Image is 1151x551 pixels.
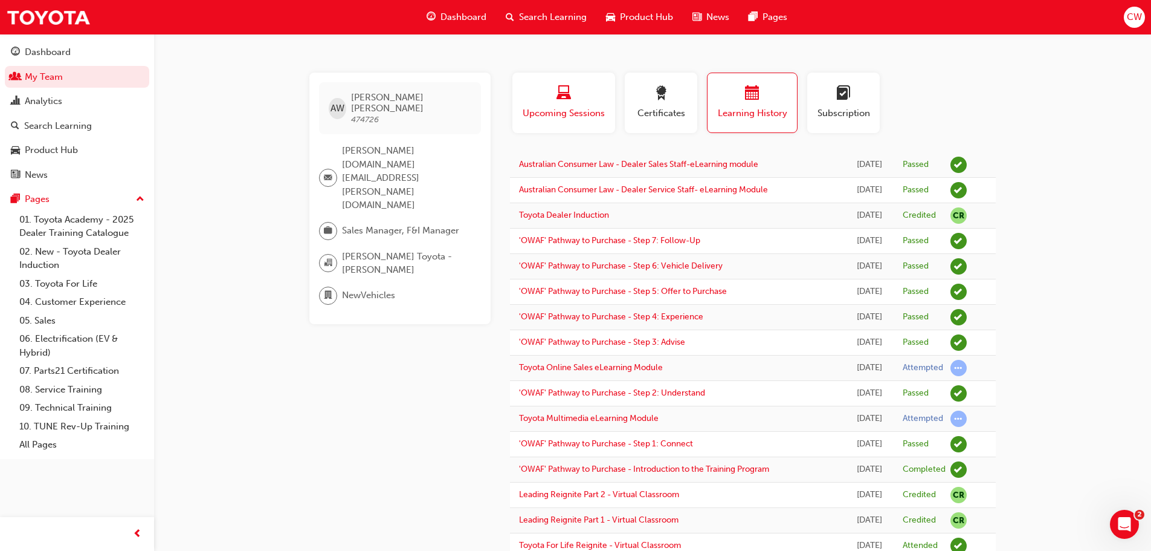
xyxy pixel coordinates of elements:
a: Analytics [5,90,149,112]
span: null-icon [950,512,967,529]
span: [PERSON_NAME] Toyota - [PERSON_NAME] [342,250,471,277]
span: 2 [1135,510,1144,520]
span: [PERSON_NAME][DOMAIN_NAME][EMAIL_ADDRESS][PERSON_NAME][DOMAIN_NAME] [342,144,471,212]
span: department-icon [324,288,332,304]
div: Dashboard [25,45,71,59]
span: Pages [762,10,787,24]
span: AW [330,102,344,116]
span: people-icon [11,72,20,83]
span: guage-icon [427,10,436,25]
a: 'OWAF' Pathway to Purchase - Introduction to the Training Program [519,464,769,474]
span: briefcase-icon [324,223,332,239]
span: organisation-icon [324,255,332,271]
span: learningRecordVerb_COMPLETE-icon [950,461,967,478]
a: 'OWAF' Pathway to Purchase - Step 1: Connect [519,439,693,449]
div: Thu Jan 30 2025 14:52:16 GMT+0800 (Australian Western Standard Time) [854,412,885,426]
a: Leading Reignite Part 1 - Virtual Classroom [519,515,679,525]
span: learningplan-icon [836,86,851,102]
a: Toyota For Life Reignite - Virtual Classroom [519,540,681,550]
span: Subscription [816,106,871,120]
button: Certificates [625,73,697,133]
a: car-iconProduct Hub [596,5,683,30]
a: 09. Technical Training [15,399,149,417]
div: Thu Jan 30 2025 16:40:21 GMT+0800 (Australian Western Standard Time) [854,310,885,324]
span: [PERSON_NAME] [PERSON_NAME] [351,92,471,114]
a: Dashboard [5,41,149,64]
span: learningRecordVerb_PASS-icon [950,334,967,351]
span: learningRecordVerb_ATTEMPT-icon [950,411,967,427]
div: Tue Mar 25 2025 20:00:00 GMT+0800 (Australian Western Standard Time) [854,209,885,223]
span: Search Learning [519,10,587,24]
a: Search Learning [5,115,149,137]
button: Upcoming Sessions [512,73,615,133]
span: prev-icon [133,527,142,542]
div: News [25,168,48,182]
span: learningRecordVerb_ATTEMPT-icon [950,360,967,376]
span: pages-icon [11,194,20,205]
button: Pages [5,188,149,210]
div: Passed [903,235,929,247]
a: All Pages [15,435,149,454]
div: Thu Jan 30 2025 14:18:14 GMT+0800 (Australian Western Standard Time) [854,463,885,477]
a: 06. Electrification (EV & Hybrid) [15,330,149,362]
iframe: Intercom live chat [1110,510,1139,539]
div: Credited [903,210,936,221]
span: Product Hub [620,10,673,24]
a: 'OWAF' Pathway to Purchase - Step 2: Understand [519,388,705,398]
div: Passed [903,184,929,196]
a: Trak [6,4,91,31]
span: learningRecordVerb_PASS-icon [950,309,967,325]
a: 05. Sales [15,311,149,330]
div: Analytics [25,94,62,108]
span: car-icon [606,10,615,25]
a: pages-iconPages [739,5,797,30]
span: Certificates [634,106,688,120]
span: learningRecordVerb_PASS-icon [950,284,967,300]
a: 01. Toyota Academy - 2025 Dealer Training Catalogue [15,210,149,243]
span: null-icon [950,207,967,224]
span: chart-icon [11,96,20,107]
div: Wed Apr 16 2025 09:30:33 GMT+0800 (Australian Western Standard Time) [854,183,885,197]
div: Passed [903,261,929,272]
span: news-icon [11,170,20,181]
div: Credited [903,489,936,501]
a: search-iconSearch Learning [496,5,596,30]
a: 02. New - Toyota Dealer Induction [15,243,149,275]
div: Pages [25,192,50,206]
a: 10. TUNE Rev-Up Training [15,417,149,436]
span: guage-icon [11,47,20,58]
span: Learning History [717,106,788,120]
span: learningRecordVerb_PASS-icon [950,258,967,275]
span: search-icon [506,10,514,25]
span: search-icon [11,121,19,132]
a: Australian Consumer Law - Dealer Sales Staff-eLearning module [519,159,758,169]
span: learningRecordVerb_PASS-icon [950,385,967,402]
a: My Team [5,66,149,88]
a: 03. Toyota For Life [15,275,149,293]
div: Wed Apr 16 2025 09:36:40 GMT+0800 (Australian Western Standard Time) [854,158,885,172]
span: pages-icon [749,10,758,25]
button: Learning History [707,73,798,133]
a: 04. Customer Experience [15,293,149,311]
span: laptop-icon [556,86,571,102]
div: Fri Jan 31 2025 08:46:55 GMT+0800 (Australian Western Standard Time) [854,259,885,273]
div: Passed [903,388,929,399]
a: guage-iconDashboard [417,5,496,30]
span: null-icon [950,487,967,503]
div: Passed [903,159,929,171]
span: Dashboard [440,10,486,24]
a: Australian Consumer Law - Dealer Service Staff- eLearning Module [519,184,768,195]
button: CW [1124,7,1145,28]
span: NewVehicles [342,289,395,302]
div: Fri Jan 31 2025 09:07:33 GMT+0800 (Australian Western Standard Time) [854,234,885,248]
div: Thu Jan 30 2025 16:07:19 GMT+0800 (Australian Western Standard Time) [854,336,885,350]
div: Attempted [903,413,943,425]
div: Passed [903,311,929,323]
span: up-icon [136,192,144,207]
button: Subscription [807,73,880,133]
a: 'OWAF' Pathway to Purchase - Step 6: Vehicle Delivery [519,261,723,271]
div: Mon Jan 20 2025 08:02:00 GMT+0800 (Australian Western Standard Time) [854,488,885,502]
button: DashboardMy TeamAnalyticsSearch LearningProduct HubNews [5,39,149,188]
a: news-iconNews [683,5,739,30]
